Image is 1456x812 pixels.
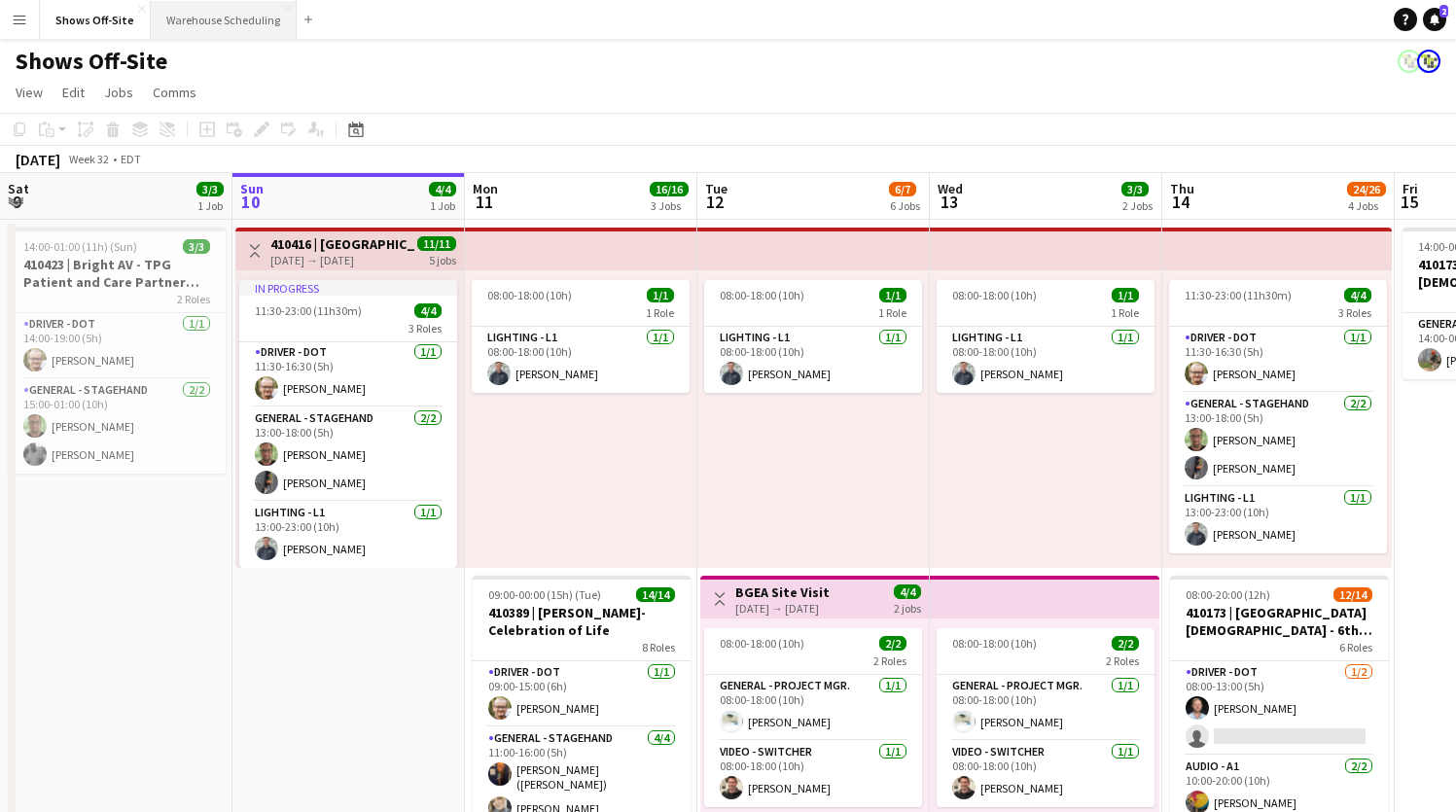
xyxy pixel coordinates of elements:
app-job-card: 11:30-23:00 (11h30m)4/43 RolesDriver - DOT1/111:30-16:30 (5h)[PERSON_NAME]General - Stagehand2/21... [1169,280,1387,553]
a: Jobs [96,80,141,105]
app-card-role: Lighting - L11/108:00-18:00 (10h)[PERSON_NAME] [472,327,690,393]
app-card-role: General - Stagehand2/215:00-01:00 (10h)[PERSON_NAME][PERSON_NAME] [8,379,226,474]
span: 4/4 [414,303,442,318]
span: 9 [5,191,29,213]
span: 11/11 [417,236,456,251]
div: 2 jobs [894,599,921,616]
h3: BGEA Site Visit [735,583,830,601]
div: 5 jobs [429,251,456,267]
app-job-card: 08:00-18:00 (10h)1/11 RoleLighting - L11/108:00-18:00 (10h)[PERSON_NAME] [937,280,1154,393]
span: 3/3 [183,239,210,254]
span: 1 Role [646,305,674,320]
span: 2 Roles [1106,653,1139,668]
span: 14:00-01:00 (11h) (Sun) [23,239,137,254]
div: 1 Job [430,198,455,213]
span: 2 [1439,5,1448,18]
a: View [8,80,51,105]
span: 08:00-18:00 (10h) [952,636,1037,651]
app-card-role: Driver - DOT1/109:00-15:00 (6h)[PERSON_NAME] [473,661,691,727]
app-user-avatar: Labor Coordinator [1417,50,1440,73]
div: 6 Jobs [890,198,920,213]
button: Shows Off-Site [40,1,151,39]
span: 15 [1400,191,1418,213]
app-card-role: General - Project Mgr.1/108:00-18:00 (10h)[PERSON_NAME] [937,675,1154,741]
span: 12/14 [1333,587,1372,602]
span: 11:30-23:00 (11h30m) [1185,288,1292,302]
app-card-role: Driver - DOT1/111:30-16:30 (5h)[PERSON_NAME] [1169,327,1387,393]
span: 14 [1167,191,1194,213]
div: [DATE] [16,150,60,169]
h3: 410173 | [GEOGRAPHIC_DATA][DEMOGRAPHIC_DATA] - 6th Grade Fall Camp FFA 2025 [1170,604,1388,639]
app-job-card: 08:00-18:00 (10h)1/11 RoleLighting - L11/108:00-18:00 (10h)[PERSON_NAME] [472,280,690,393]
span: 2/2 [1112,636,1139,651]
span: 11:30-23:00 (11h30m) [255,303,362,318]
app-card-role: Lighting - L11/113:00-23:00 (10h)[PERSON_NAME] [239,502,457,568]
div: 08:00-18:00 (10h)2/22 RolesGeneral - Project Mgr.1/108:00-18:00 (10h)[PERSON_NAME]Video - Switche... [937,628,1154,807]
div: [DATE] → [DATE] [735,601,830,616]
span: 24/26 [1347,182,1386,196]
span: 08:00-18:00 (10h) [720,288,804,302]
span: 4/4 [1344,288,1371,302]
span: 4/4 [894,584,921,599]
span: 09:00-00:00 (15h) (Tue) [488,587,601,602]
span: Sun [240,180,264,197]
span: 08:00-20:00 (12h) [1186,587,1270,602]
button: Warehouse Scheduling [151,1,297,39]
span: 3 Roles [408,321,442,335]
h3: 410423 | Bright AV - TPG Patient and Care Partner Edu [8,256,226,291]
span: 11 [470,191,498,213]
app-card-role: Video - Switcher1/108:00-18:00 (10h)[PERSON_NAME] [704,741,922,807]
app-job-card: 08:00-18:00 (10h)2/22 RolesGeneral - Project Mgr.1/108:00-18:00 (10h)[PERSON_NAME]Video - Switche... [704,628,922,807]
div: 3 Jobs [651,198,688,213]
span: Thu [1170,180,1194,197]
app-job-card: 14:00-01:00 (11h) (Sun)3/3410423 | Bright AV - TPG Patient and Care Partner Edu2 RolesDriver - DO... [8,228,226,474]
span: 08:00-18:00 (10h) [720,636,804,651]
a: 2 [1423,8,1446,31]
span: 8 Roles [642,640,675,654]
app-job-card: In progress11:30-23:00 (11h30m)4/43 RolesDriver - DOT1/111:30-16:30 (5h)[PERSON_NAME]General - St... [239,280,457,568]
span: 3/3 [196,182,224,196]
div: 2 Jobs [1122,198,1153,213]
div: [DATE] → [DATE] [270,253,415,267]
span: 6/7 [889,182,916,196]
span: 1/1 [647,288,674,302]
span: 12 [702,191,728,213]
a: Comms [145,80,204,105]
span: 14/14 [636,587,675,602]
span: 10 [237,191,264,213]
span: 6 Roles [1339,640,1372,654]
span: 1 Role [1111,305,1139,320]
span: 3/3 [1121,182,1149,196]
a: Edit [54,80,92,105]
span: Tue [705,180,728,197]
app-user-avatar: Labor Coordinator [1398,50,1421,73]
div: In progress [239,280,457,296]
span: Wed [938,180,963,197]
span: 3 Roles [1338,305,1371,320]
app-card-role: Video - Switcher1/108:00-18:00 (10h)[PERSON_NAME] [937,741,1154,807]
span: 2 Roles [873,653,906,668]
app-card-role: Driver - DOT1/114:00-19:00 (5h)[PERSON_NAME] [8,313,226,379]
app-card-role: Driver - DOT1/111:30-16:30 (5h)[PERSON_NAME] [239,341,457,407]
app-card-role: Lighting - L11/108:00-18:00 (10h)[PERSON_NAME] [704,327,922,393]
span: 1/1 [1112,288,1139,302]
span: Jobs [104,84,133,101]
span: 1/1 [879,288,906,302]
app-job-card: 08:00-18:00 (10h)1/11 RoleLighting - L11/108:00-18:00 (10h)[PERSON_NAME] [704,280,922,393]
span: 16/16 [650,182,689,196]
h3: 410416 | [GEOGRAPHIC_DATA][DEMOGRAPHIC_DATA] - [GEOGRAPHIC_DATA] [270,235,415,253]
span: Comms [153,84,196,101]
app-card-role: General - Project Mgr.1/108:00-18:00 (10h)[PERSON_NAME] [704,675,922,741]
h3: 410389 | [PERSON_NAME]- Celebration of Life [473,604,691,639]
span: 08:00-18:00 (10h) [487,288,572,302]
app-card-role: General - Stagehand2/213:00-18:00 (5h)[PERSON_NAME][PERSON_NAME] [1169,393,1387,487]
span: Sat [8,180,29,197]
div: 4 Jobs [1348,198,1385,213]
span: 08:00-18:00 (10h) [952,288,1037,302]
